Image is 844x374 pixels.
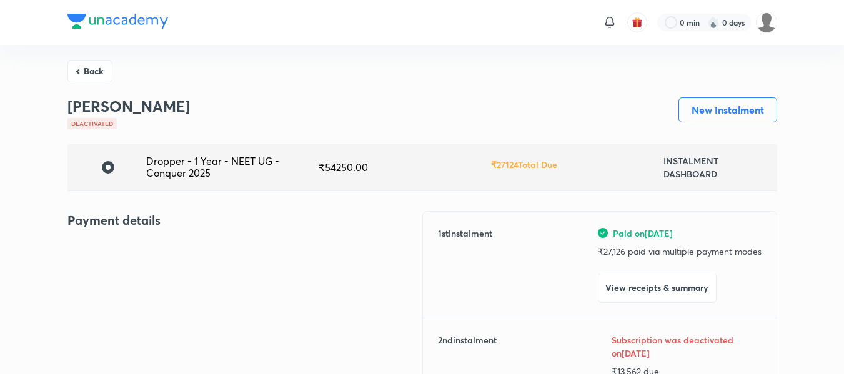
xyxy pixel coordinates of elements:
[632,17,643,28] img: avatar
[67,118,117,129] div: Deactivated
[67,14,168,29] img: Company Logo
[678,97,777,122] button: New Instalment
[67,14,168,32] a: Company Logo
[598,273,717,303] button: View receipts & summary
[598,245,762,258] p: ₹ 27,126 paid via multiple payment modes
[756,12,777,33] img: Devadarshan M
[491,158,557,171] h6: ₹ 27124 Total Due
[67,211,422,230] h4: Payment details
[627,12,647,32] button: avatar
[598,228,608,238] img: green-tick
[146,155,319,179] div: Dropper - 1 Year - NEET UG - Conquer 2025
[663,154,767,180] h6: INSTALMENT DASHBOARD
[67,97,190,116] h3: [PERSON_NAME]
[613,227,673,240] span: Paid on [DATE]
[707,16,720,29] img: streak
[67,60,112,82] button: Back
[612,333,737,360] h6: Subscription was deactivated on [DATE]
[438,227,492,303] h6: 1 st instalment
[319,162,491,173] div: ₹ 54250.00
